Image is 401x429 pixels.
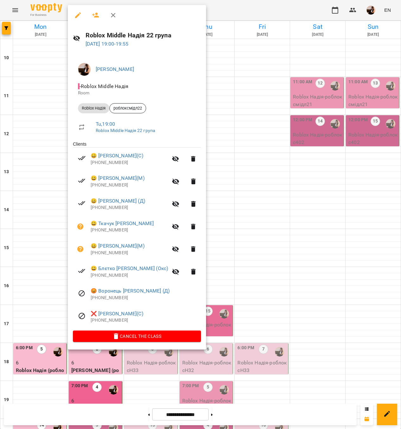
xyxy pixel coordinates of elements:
p: [PHONE_NUMBER] [91,250,168,256]
a: [DATE] 19:00-19:55 [86,41,129,47]
h6: Roblox Middle Надія 22 група [86,30,201,40]
p: Room [78,90,196,96]
span: Roblox Надія [78,105,109,111]
a: Roblox Middle Надія 22 група [96,128,155,133]
p: [PHONE_NUMBER] [91,317,201,324]
button: Unpaid. Bill the attendance? [73,219,88,234]
a: 😀 Блєтко [PERSON_NAME] (Окс) [91,265,168,272]
a: [PERSON_NAME] [96,66,134,72]
span: роблоксмідл22 [110,105,146,111]
svg: Paid [78,199,86,207]
img: f1c8304d7b699b11ef2dd1d838014dff.jpg [78,63,91,76]
div: роблоксмідл22 [109,103,146,113]
p: [PHONE_NUMBER] [91,227,168,233]
a: Tu , 19:00 [96,121,115,127]
a: 😀 [PERSON_NAME](М) [91,242,145,250]
span: - Roblox Middle Надія [78,83,130,89]
button: Unpaid. Bill the attendance? [73,242,88,257]
a: 😀 Ткачук [PERSON_NAME] [91,220,154,227]
button: Cancel the class [73,331,201,342]
a: 😀 [PERSON_NAME](С) [91,152,143,160]
p: [PHONE_NUMBER] [91,182,168,188]
a: 😀 [PERSON_NAME](М) [91,174,145,182]
span: Cancel the class [78,332,196,340]
ul: Clients [73,141,201,331]
svg: Paid [78,154,86,162]
svg: Paid [78,267,86,275]
svg: Paid [78,177,86,185]
svg: Visit canceled [78,290,86,297]
svg: Visit canceled [78,312,86,320]
p: [PHONE_NUMBER] [91,205,168,211]
a: ❌ [PERSON_NAME](С) [91,310,143,318]
p: [PHONE_NUMBER] [91,295,201,301]
p: [PHONE_NUMBER] [91,160,168,166]
p: [PHONE_NUMBER] [91,272,168,279]
a: 😀 [PERSON_NAME] (Д) [91,197,145,205]
a: 😡 Воронець [PERSON_NAME] (Д) [91,287,170,295]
